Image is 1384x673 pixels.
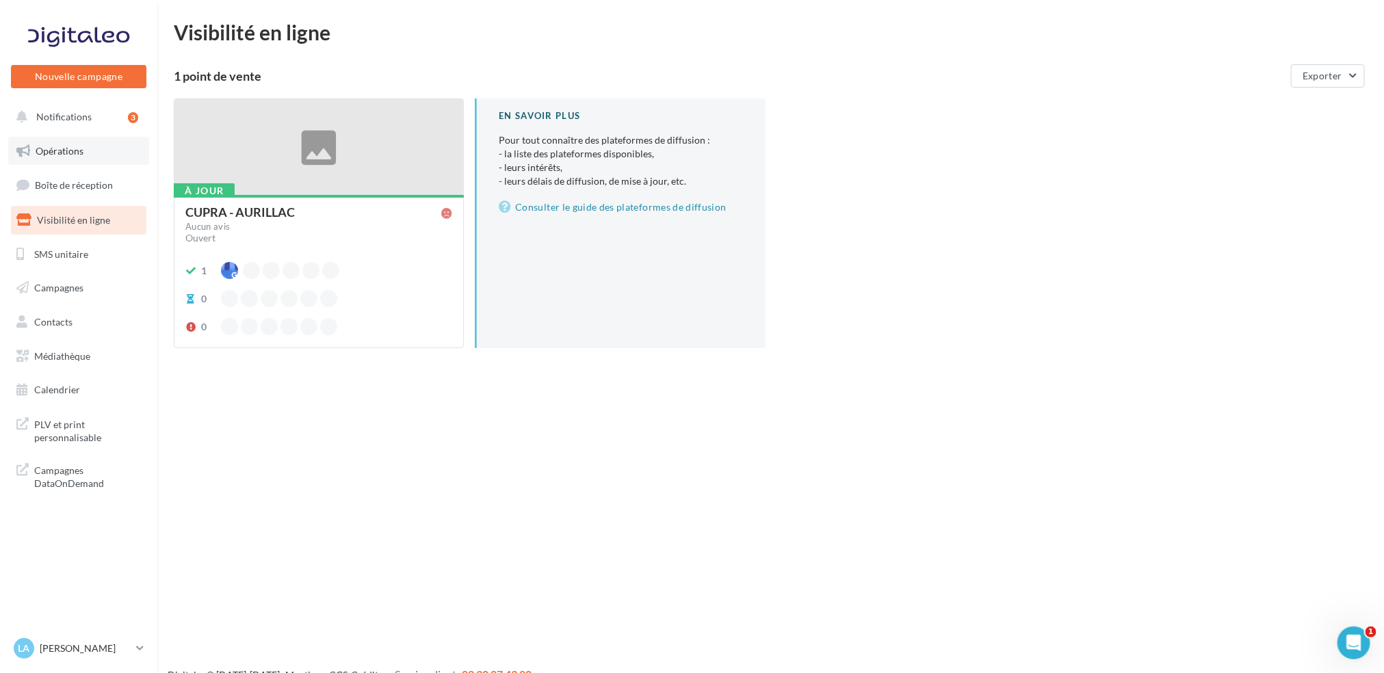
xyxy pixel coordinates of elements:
[40,642,131,655] p: [PERSON_NAME]
[1291,64,1365,88] button: Exporter
[8,137,149,166] a: Opérations
[128,112,138,123] div: 3
[18,642,30,655] span: La
[34,461,141,490] span: Campagnes DataOnDemand
[174,22,1368,42] div: Visibilité en ligne
[499,147,743,161] li: - la liste des plateformes disponibles,
[37,214,110,226] span: Visibilité en ligne
[11,635,146,661] a: La [PERSON_NAME]
[34,350,90,362] span: Médiathèque
[1366,626,1376,637] span: 1
[8,170,149,200] a: Boîte de réception
[1303,70,1342,81] span: Exporter
[8,103,144,131] button: Notifications 3
[34,282,83,293] span: Campagnes
[34,316,73,328] span: Contacts
[185,220,452,234] a: Aucun avis
[36,145,83,157] span: Opérations
[185,206,295,218] div: CUPRA - AURILLAC
[8,410,149,450] a: PLV et print personnalisable
[8,240,149,269] a: SMS unitaire
[185,222,230,231] div: Aucun avis
[34,415,141,445] span: PLV et print personnalisable
[8,342,149,371] a: Médiathèque
[174,183,235,198] div: À jour
[11,65,146,88] button: Nouvelle campagne
[499,161,743,174] li: - leurs intérêts,
[1337,626,1370,659] iframe: Intercom live chat
[201,292,207,306] div: 0
[499,199,743,215] a: Consulter le guide des plateformes de diffusion
[174,70,1285,82] div: 1 point de vente
[8,274,149,302] a: Campagnes
[499,174,743,188] li: - leurs délais de diffusion, de mise à jour, etc.
[8,206,149,235] a: Visibilité en ligne
[499,133,743,188] p: Pour tout connaître des plateformes de diffusion :
[8,308,149,336] a: Contacts
[499,109,743,122] div: En savoir plus
[35,179,113,191] span: Boîte de réception
[201,264,207,278] div: 1
[34,248,88,259] span: SMS unitaire
[8,456,149,496] a: Campagnes DataOnDemand
[34,384,80,395] span: Calendrier
[36,111,92,122] span: Notifications
[185,232,216,243] span: Ouvert
[8,375,149,404] a: Calendrier
[201,320,207,334] div: 0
